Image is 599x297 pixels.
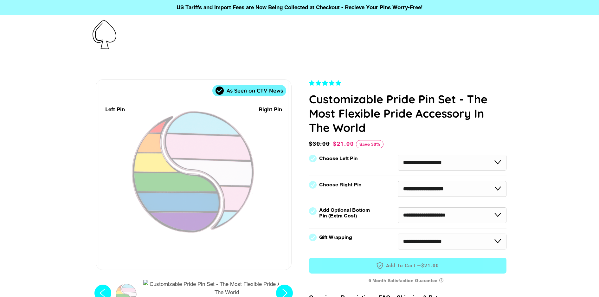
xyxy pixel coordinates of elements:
h1: Customizable Pride Pin Set - The Most Flexible Pride Accessory In The World [309,92,506,135]
span: 4.83 stars [309,80,343,86]
img: Customizable Pride Pin Set - The Most Flexible Pride Accessory In The World [143,280,310,297]
span: $21.00 [333,140,354,147]
div: Right Pin [259,105,282,114]
label: Choose Right Pin [319,182,362,188]
div: 6 Month Satisfaction Guarantee [309,275,506,287]
label: Add Optional Bottom Pin (Extra Cost) [319,207,372,219]
span: Add to Cart — [319,261,497,270]
span: $30.00 [309,139,332,148]
label: Choose Left Pin [319,156,358,161]
button: Add to Cart —$21.00 [309,258,506,274]
span: $21.00 [421,262,439,269]
label: Gift Wrapping [319,235,352,240]
img: Pin-Ace [93,20,116,49]
span: Save 30% [356,140,383,148]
